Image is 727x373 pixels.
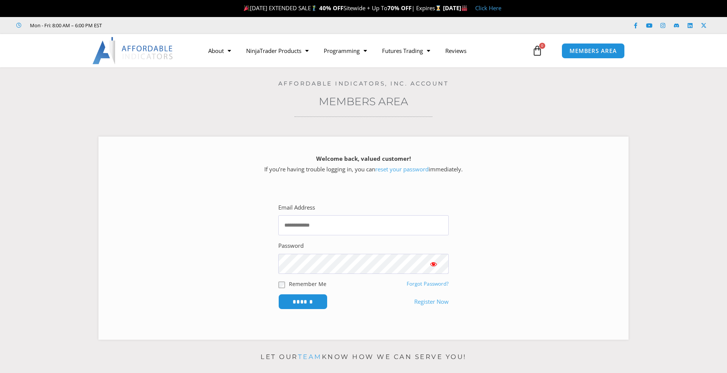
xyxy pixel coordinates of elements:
[201,42,530,59] nav: Menu
[242,4,443,12] span: [DATE] EXTENDED SALE Sitewide + Up To | Expires
[316,155,411,162] strong: Welcome back, valued customer!
[407,280,449,287] a: Forgot Password?
[278,80,449,87] a: Affordable Indicators, Inc. Account
[316,42,374,59] a: Programming
[98,351,629,363] p: Let our know how we can serve you!
[387,4,412,12] strong: 70% OFF
[435,5,441,11] img: ⌛
[443,4,468,12] strong: [DATE]
[244,5,250,11] img: 🎉
[278,202,315,213] label: Email Address
[462,5,467,11] img: 🏭
[319,4,343,12] strong: 40% OFF
[438,42,474,59] a: Reviews
[569,48,617,54] span: MEMBERS AREA
[521,40,554,62] a: 0
[562,43,625,59] a: MEMBERS AREA
[475,4,501,12] a: Click Here
[112,22,226,29] iframe: Customer reviews powered by Trustpilot
[311,5,317,11] img: 🏌️‍♂️
[414,297,449,307] a: Register Now
[539,43,545,49] span: 0
[418,254,449,274] button: Show password
[201,42,239,59] a: About
[278,241,304,251] label: Password
[289,280,326,288] label: Remember Me
[112,154,615,175] p: If you’re having trouble logging in, you can immediately.
[239,42,316,59] a: NinjaTrader Products
[28,21,102,30] span: Mon - Fri: 8:00 AM – 6:00 PM EST
[319,95,408,108] a: Members Area
[92,37,174,64] img: LogoAI | Affordable Indicators – NinjaTrader
[375,165,429,173] a: reset your password
[298,353,322,361] a: team
[374,42,438,59] a: Futures Trading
